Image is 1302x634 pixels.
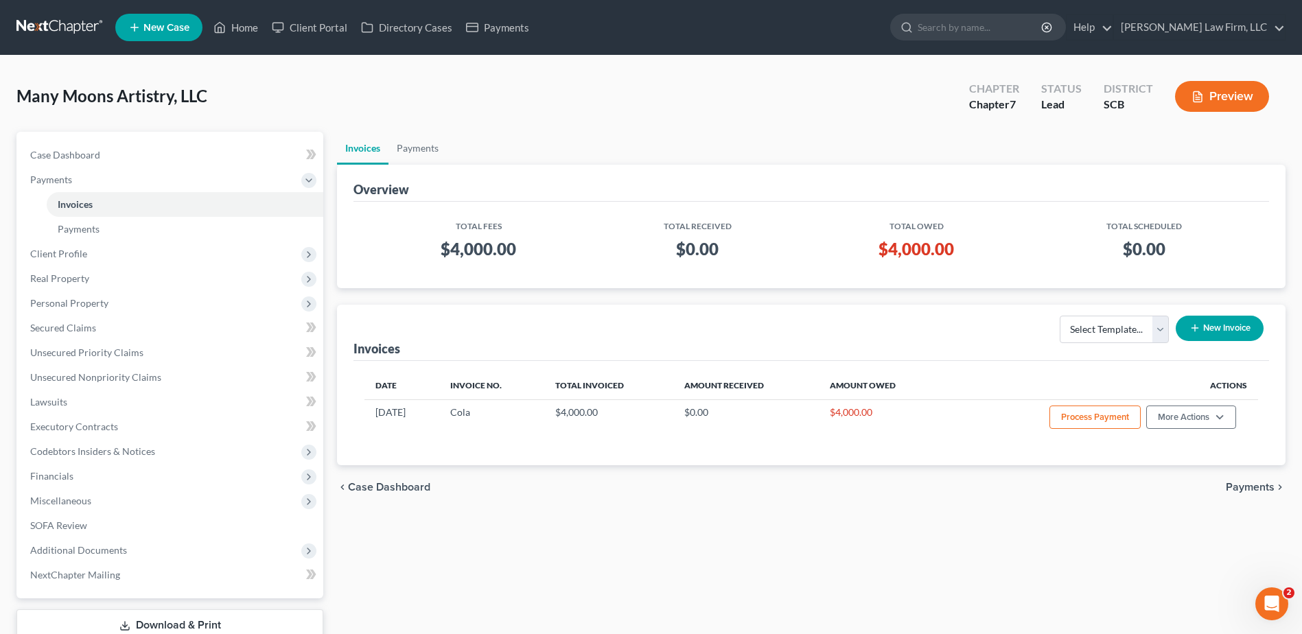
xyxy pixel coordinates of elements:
[364,213,592,233] th: Total Fees
[439,399,544,438] td: Cola
[30,248,87,259] span: Client Profile
[30,347,143,358] span: Unsecured Priority Claims
[439,372,544,399] th: Invoice No.
[19,365,323,390] a: Unsecured Nonpriority Claims
[673,399,818,438] td: $0.00
[375,238,581,260] h3: $4,000.00
[544,399,674,438] td: $4,000.00
[353,181,409,198] div: Overview
[802,213,1030,233] th: Total Owed
[1283,587,1294,598] span: 2
[30,149,100,161] span: Case Dashboard
[1030,213,1258,233] th: Total Scheduled
[30,445,155,457] span: Codebtors Insiders & Notices
[30,544,127,556] span: Additional Documents
[30,322,96,333] span: Secured Claims
[544,372,674,399] th: Total Invoiced
[30,421,118,432] span: Executory Contracts
[592,213,802,233] th: Total Received
[30,519,87,531] span: SOFA Review
[348,482,430,493] span: Case Dashboard
[143,23,189,33] span: New Case
[819,372,944,399] th: Amount Owed
[207,15,265,40] a: Home
[19,563,323,587] a: NextChapter Mailing
[1041,97,1082,113] div: Lead
[813,238,1019,260] h3: $4,000.00
[1275,482,1286,493] i: chevron_right
[969,97,1019,113] div: Chapter
[969,81,1019,97] div: Chapter
[337,482,430,493] button: chevron_left Case Dashboard
[353,340,400,357] div: Invoices
[30,569,120,580] span: NextChapter Mailing
[19,340,323,365] a: Unsecured Priority Claims
[388,132,447,165] a: Payments
[364,399,439,438] td: [DATE]
[19,513,323,538] a: SOFA Review
[1049,406,1141,429] button: Process Payment
[1041,238,1247,260] h3: $0.00
[30,396,67,408] span: Lawsuits
[19,316,323,340] a: Secured Claims
[459,15,536,40] a: Payments
[1041,81,1082,97] div: Status
[19,143,323,167] a: Case Dashboard
[58,198,93,210] span: Invoices
[16,86,207,106] span: Many Moons Artistry, LLC
[603,238,791,260] h3: $0.00
[1255,587,1288,620] iframe: Intercom live chat
[918,14,1043,40] input: Search by name...
[47,217,323,242] a: Payments
[364,372,439,399] th: Date
[354,15,459,40] a: Directory Cases
[30,371,161,383] span: Unsecured Nonpriority Claims
[30,272,89,284] span: Real Property
[337,482,348,493] i: chevron_left
[58,223,100,235] span: Payments
[1226,482,1275,493] span: Payments
[19,390,323,414] a: Lawsuits
[1146,406,1236,429] button: More Actions
[1104,81,1153,97] div: District
[1010,97,1016,110] span: 7
[30,297,108,309] span: Personal Property
[30,174,72,185] span: Payments
[265,15,354,40] a: Client Portal
[819,399,944,438] td: $4,000.00
[1176,316,1264,341] button: New Invoice
[30,495,91,506] span: Miscellaneous
[337,132,388,165] a: Invoices
[30,470,73,482] span: Financials
[944,372,1258,399] th: Actions
[1067,15,1113,40] a: Help
[673,372,818,399] th: Amount Received
[1175,81,1269,112] button: Preview
[47,192,323,217] a: Invoices
[1226,482,1286,493] button: Payments chevron_right
[1114,15,1285,40] a: [PERSON_NAME] Law Firm, LLC
[1104,97,1153,113] div: SCB
[19,414,323,439] a: Executory Contracts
